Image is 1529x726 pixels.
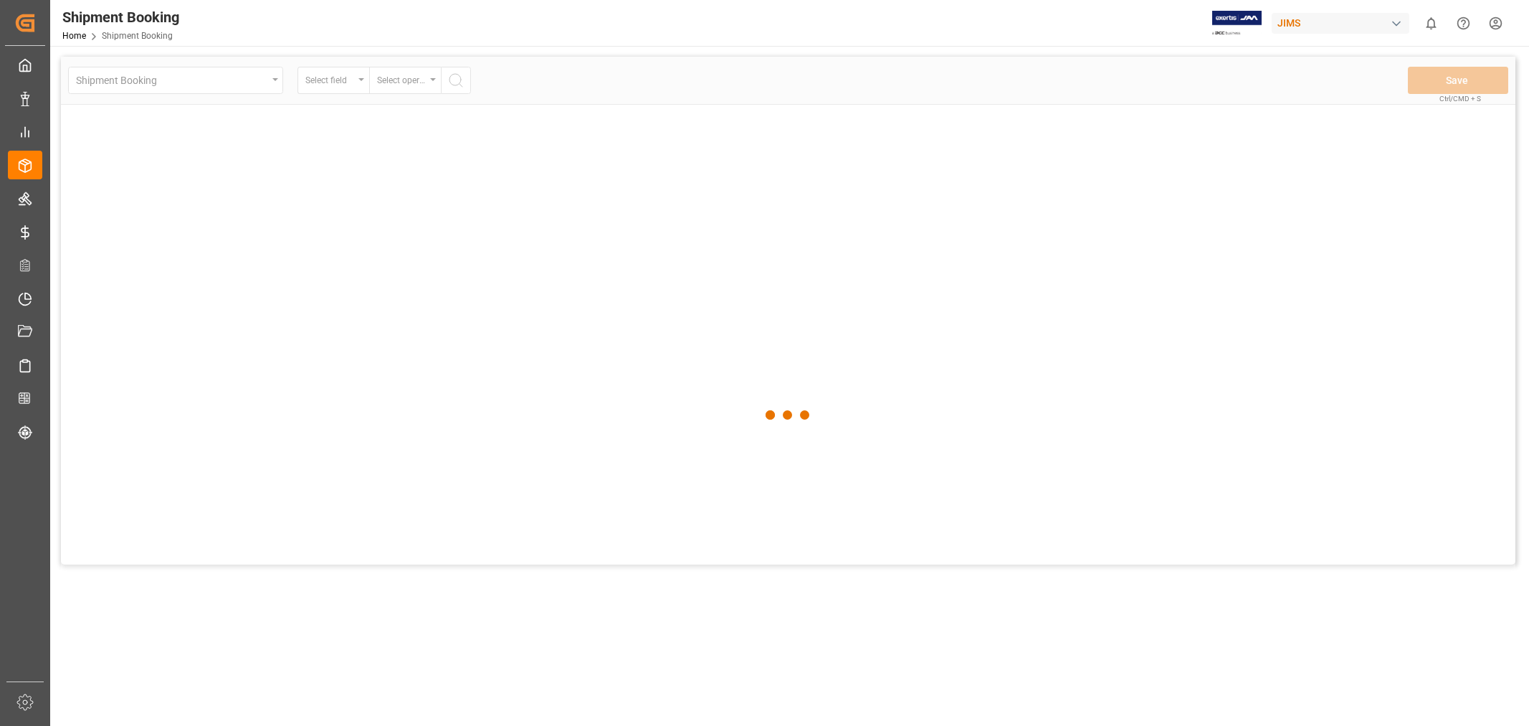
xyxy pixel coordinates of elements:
[1272,13,1409,34] div: JIMS
[62,31,86,41] a: Home
[1447,7,1480,39] button: Help Center
[62,6,179,28] div: Shipment Booking
[1272,9,1415,37] button: JIMS
[1415,7,1447,39] button: show 0 new notifications
[1212,11,1262,36] img: Exertis%20JAM%20-%20Email%20Logo.jpg_1722504956.jpg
